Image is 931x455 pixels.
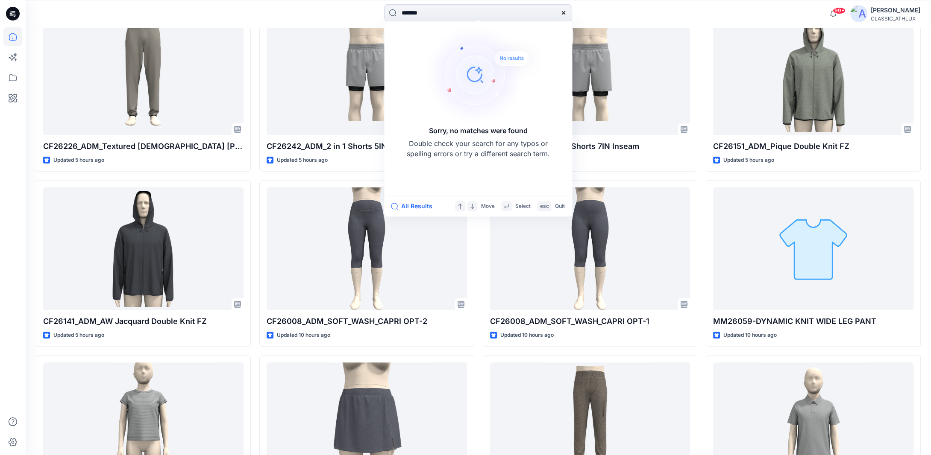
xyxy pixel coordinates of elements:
a: CF26141_ADM_AW Jacquard Double Knit FZ [43,187,244,310]
a: CF26242_ADM_2 in 1 Shorts 5IN Inseam [267,12,467,135]
h5: Sorry, no matches were found [429,125,527,136]
p: CF26242_ADM_2 in 1 Shorts 5IN Inseam [267,140,467,152]
img: avatar [850,5,867,22]
p: Updated 5 hours ago [723,156,774,165]
p: CF26151_ADM_Pique Double Knit FZ [713,140,913,152]
p: Updated 5 hours ago [53,156,104,165]
p: Updated 10 hours ago [723,331,777,340]
span: 99+ [833,7,846,14]
p: Double check your search for any typos or spelling errors or try a different search term. [405,138,551,159]
a: CF26226_ADM_Textured French Terry Jogger [43,12,244,135]
p: CF26008_ADM_SOFT_WASH_CAPRI OPT-2 [267,315,467,327]
p: Updated 5 hours ago [277,156,328,165]
p: CF26141_ADM_AW Jacquard Double Knit FZ [43,315,244,327]
p: MM26059-DYNAMIC KNIT WIDE LEG PANT [713,315,913,327]
button: All Results [391,201,438,211]
img: Sorry, no matches were found [425,23,545,125]
div: CLASSIC_ATHLUX [871,15,920,22]
p: Updated 10 hours ago [500,331,554,340]
p: CF26008_ADM_SOFT_WASH_CAPRI OPT-1 [490,315,690,327]
p: esc [540,202,549,211]
p: Updated 5 hours ago [53,331,104,340]
a: CF26008_ADM_SOFT_WASH_CAPRI OPT-1 [490,187,690,310]
a: CF26151_ADM_Pique Double Knit FZ [713,12,913,135]
p: CF26226_ADM_Textured [DEMOGRAPHIC_DATA] [PERSON_NAME] [43,140,244,152]
a: CF26242_ADM_2 in 1 Shorts 7IN Inseam [490,12,690,135]
p: Quit [555,202,564,211]
a: CF26008_ADM_SOFT_WASH_CAPRI OPT-2 [267,187,467,310]
p: CF26242_ADM_2 in 1 Shorts 7IN Inseam [490,140,690,152]
p: Move [481,202,494,211]
p: Select [515,202,530,211]
div: [PERSON_NAME] [871,5,920,15]
a: MM26059-DYNAMIC KNIT WIDE LEG PANT [713,187,913,310]
p: Updated 10 hours ago [277,331,330,340]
